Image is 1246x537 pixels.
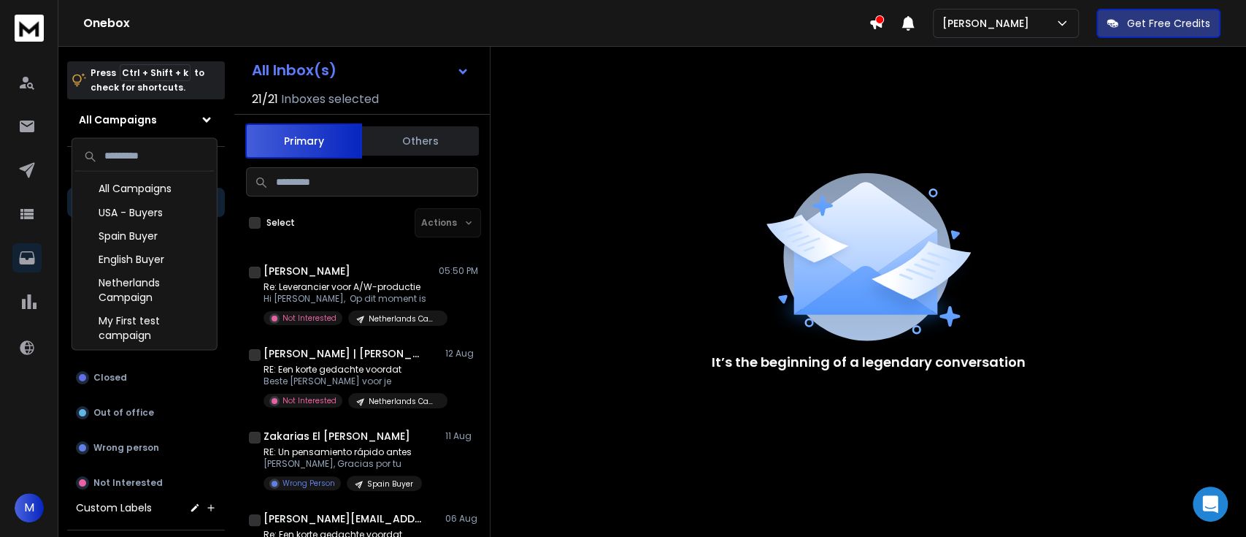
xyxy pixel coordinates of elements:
[282,395,337,406] p: Not Interested
[75,200,214,224] div: USA - Buyers
[264,293,439,305] p: Hi [PERSON_NAME], Op dit moment is
[445,348,478,359] p: 12 Aug
[264,281,439,293] p: Re: Leverancier voor A/W-productie
[93,372,127,384] p: Closed
[75,270,214,308] div: Netherlands Campaign
[264,264,350,278] h1: [PERSON_NAME]
[281,91,379,108] h3: Inboxes selected
[264,429,410,443] h1: Zakarias El [PERSON_NAME]
[264,458,422,470] p: [PERSON_NAME], Gracias por tu
[83,15,869,32] h1: Onebox
[67,159,225,179] h3: Filters
[266,217,295,229] label: Select
[252,63,337,77] h1: All Inbox(s)
[93,442,159,454] p: Wrong person
[75,177,214,200] div: All Campaigns
[15,15,44,42] img: logo
[369,313,439,324] p: Netherlands Campaign
[15,493,44,522] span: M
[76,500,152,515] h3: Custom Labels
[712,352,1026,373] p: It’s the beginning of a legendary conversation
[439,265,478,277] p: 05:50 PM
[79,113,157,127] h1: All Campaigns
[1193,487,1228,522] div: Open Intercom Messenger
[75,308,214,346] div: My First test campaign
[264,346,424,361] h1: [PERSON_NAME] | [PERSON_NAME] Textiles
[369,396,439,407] p: Netherlands Campaign
[75,247,214,270] div: English Buyer
[252,91,278,108] span: 21 / 21
[1127,16,1210,31] p: Get Free Credits
[91,66,204,95] p: Press to check for shortcuts.
[264,376,439,387] p: Beste [PERSON_NAME] voor je
[245,123,362,159] button: Primary
[264,364,439,376] p: RE: Een korte gedachte voordat
[93,407,154,419] p: Out of office
[362,125,479,157] button: Others
[75,224,214,247] div: Spain Buyer
[93,477,163,489] p: Not Interested
[445,513,478,525] p: 06 Aug
[264,511,424,526] h1: [PERSON_NAME][EMAIL_ADDRESS][DOMAIN_NAME]
[445,430,478,442] p: 11 Aug
[942,16,1035,31] p: [PERSON_NAME]
[120,64,191,81] span: Ctrl + Shift + k
[282,478,335,489] p: Wrong Person
[367,479,413,490] p: Spain Buyer
[264,446,422,458] p: RE: Un pensamiento rápido antes
[282,313,337,324] p: Not Interested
